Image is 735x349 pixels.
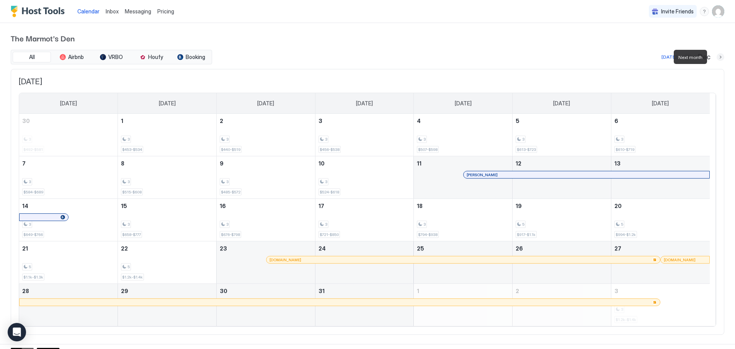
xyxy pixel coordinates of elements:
[356,100,373,107] span: [DATE]
[318,288,325,294] span: 31
[611,114,710,156] td: December 6, 2025
[712,5,724,18] div: User profile
[52,93,85,114] a: Sunday
[614,245,621,252] span: 27
[414,241,512,256] a: December 25, 2025
[418,232,438,237] span: $794-$938
[172,52,210,62] button: Booking
[447,93,479,114] a: Thursday
[414,284,512,298] a: January 1, 2026
[664,257,706,262] div: [DOMAIN_NAME]
[106,7,119,15] a: Inbox
[269,257,301,262] span: [DOMAIN_NAME]
[11,50,212,64] div: tab-group
[216,156,315,199] td: December 9, 2025
[220,245,227,252] span: 23
[611,241,710,284] td: December 27, 2025
[11,6,68,17] a: Host Tools Logo
[325,179,327,184] span: 3
[513,156,611,170] a: December 12, 2025
[8,323,26,341] div: Open Intercom Messenger
[423,137,426,142] span: 3
[611,199,710,241] td: December 20, 2025
[621,137,623,142] span: 3
[414,199,512,213] a: December 18, 2025
[700,7,709,16] div: menu
[325,137,327,142] span: 3
[611,199,710,213] a: December 20, 2025
[250,93,282,114] a: Tuesday
[29,54,35,61] span: All
[614,160,621,167] span: 13
[616,232,636,237] span: $994-$1.2k
[348,93,381,114] a: Wednesday
[522,137,524,142] span: 3
[513,114,611,128] a: December 5, 2025
[516,288,519,294] span: 2
[148,54,163,61] span: Houfy
[19,284,118,298] a: December 28, 2025
[157,8,174,15] span: Pricing
[621,222,623,227] span: 5
[226,137,229,142] span: 3
[325,222,327,227] span: 3
[159,100,176,107] span: [DATE]
[414,114,513,156] td: December 4, 2025
[417,160,421,167] span: 11
[29,264,31,269] span: 5
[315,241,414,256] a: December 24, 2025
[217,199,315,213] a: December 16, 2025
[315,284,414,298] a: December 31, 2025
[19,199,118,241] td: December 14, 2025
[522,222,524,227] span: 5
[611,114,710,128] a: December 6, 2025
[220,118,223,124] span: 2
[221,232,240,237] span: $676-$798
[513,241,611,256] a: December 26, 2025
[318,160,325,167] span: 10
[517,147,536,152] span: $613-$723
[455,100,472,107] span: [DATE]
[216,284,315,326] td: December 30, 2025
[513,156,611,199] td: December 12, 2025
[513,199,611,213] a: December 19, 2025
[318,118,322,124] span: 3
[315,114,414,128] a: December 3, 2025
[516,245,523,252] span: 26
[186,54,205,61] span: Booking
[315,199,414,241] td: December 17, 2025
[320,190,339,195] span: $524-$618
[546,93,578,114] a: Friday
[22,118,30,124] span: 30
[614,118,618,124] span: 6
[118,284,217,326] td: December 29, 2025
[106,8,119,15] span: Inbox
[616,147,634,152] span: $610-$719
[127,222,130,227] span: 3
[611,156,710,170] a: December 13, 2025
[52,52,91,62] button: Airbnb
[611,241,710,256] a: December 27, 2025
[19,156,118,199] td: December 7, 2025
[417,203,423,209] span: 18
[513,114,611,156] td: December 5, 2025
[414,156,513,199] td: December 11, 2025
[611,284,710,326] td: January 3, 2026
[29,179,31,184] span: 3
[19,199,118,213] a: December 14, 2025
[516,118,519,124] span: 5
[315,114,414,156] td: December 3, 2025
[257,100,274,107] span: [DATE]
[118,156,217,199] td: December 8, 2025
[414,284,513,326] td: January 1, 2026
[221,190,240,195] span: $485-$572
[125,7,151,15] a: Messaging
[121,245,128,252] span: 22
[121,203,127,209] span: 15
[417,118,421,124] span: 4
[22,203,28,209] span: 14
[220,203,226,209] span: 16
[118,241,216,256] a: December 22, 2025
[513,199,611,241] td: December 19, 2025
[611,284,710,298] a: January 3, 2026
